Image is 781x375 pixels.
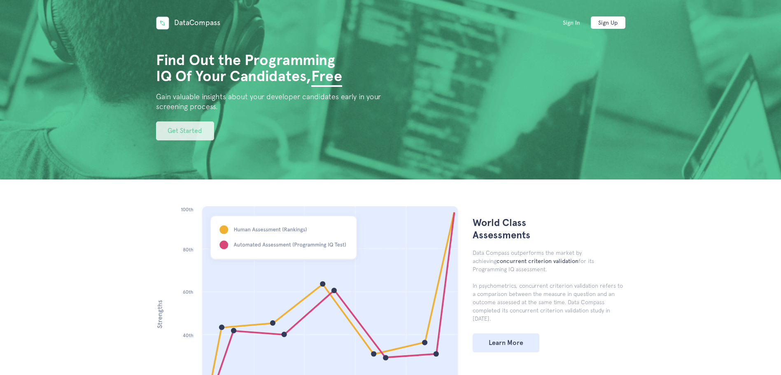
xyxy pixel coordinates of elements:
span: concurrent criterion validation [497,258,578,264]
img: Data Compass [156,16,169,30]
p: In psychometrics, concurrent criterion validation refers to a comparison between the measure in q... [473,282,625,323]
a: DataCompass [156,18,220,27]
span: Free [311,67,342,87]
a: Learn More [473,333,539,352]
a: Sign In [554,16,589,29]
a: Get Started [156,121,214,140]
h3: World Class Assessments [473,217,547,241]
a: Sign Up [591,16,625,29]
h2: Gain valuable insights about your developer candidates early in your screening process. [156,92,391,112]
p: Data Compass outperforms the market by achieving for its Programming IQ assessment. [473,249,625,273]
h1: Find Out the Programming IQ Of Your Candidates, [156,52,353,84]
